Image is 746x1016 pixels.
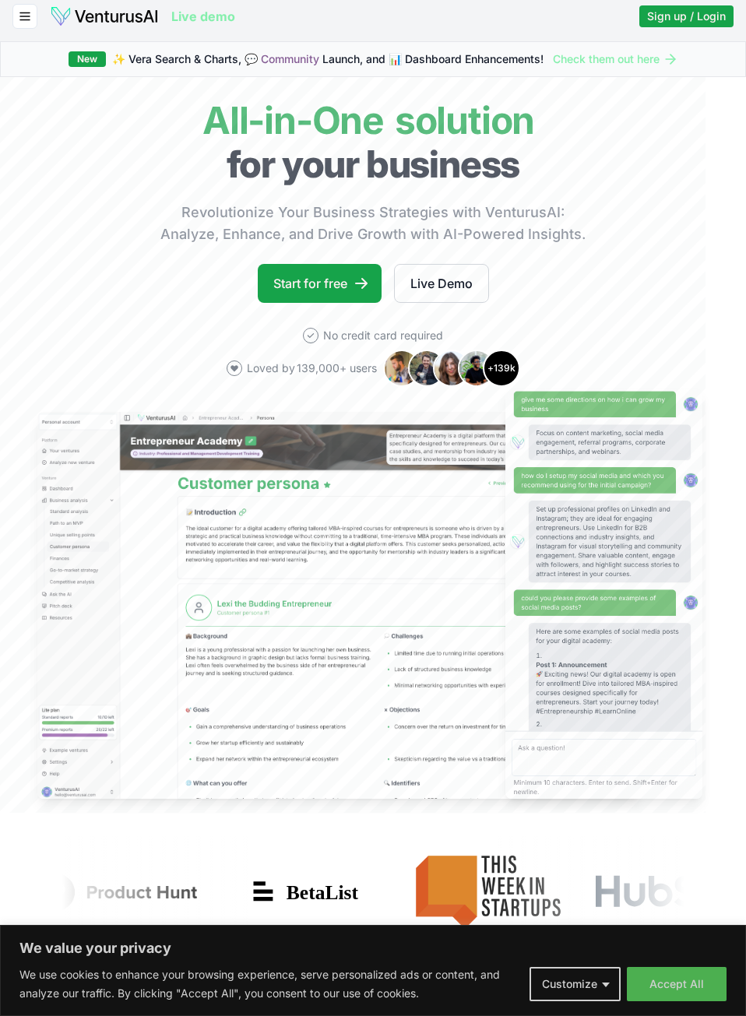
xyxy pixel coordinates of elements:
a: Check them out here [553,51,678,67]
img: Betalist [241,869,381,916]
a: Start for free [258,264,382,303]
img: Product Hunt [6,842,228,942]
a: Sign up / Login [639,5,734,27]
img: Avatar 3 [433,350,470,387]
span: Sign up / Login [647,9,726,24]
a: Live Demo [394,264,489,303]
a: Community [261,52,319,65]
img: Avatar 1 [383,350,421,387]
button: Customize [530,967,621,1001]
img: Avatar 4 [458,350,495,387]
button: Accept All [627,967,727,1001]
p: We use cookies to enhance your browsing experience, serve personalized ads or content, and analyz... [19,965,518,1003]
img: logo [50,5,159,27]
img: Avatar 2 [408,350,445,387]
p: We value your privacy [19,939,727,958]
div: New [69,51,106,67]
img: This Week in Startups [393,842,583,942]
a: Live demo [171,7,235,26]
span: ✨ Vera Search & Charts, 💬 Launch, and 📊 Dashboard Enhancements! [112,51,544,67]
